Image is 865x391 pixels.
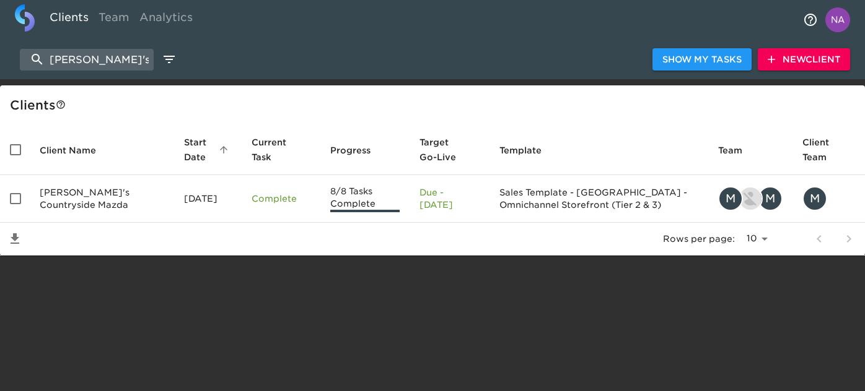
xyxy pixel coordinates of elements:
[20,49,154,71] input: search
[718,143,758,158] span: Team
[419,135,463,165] span: Calculated based on the start date and the duration of all Tasks contained in this Hub.
[56,100,66,110] svg: This is a list of all of your clients and clients shared with you
[740,230,772,248] select: rows per page
[796,5,825,35] button: notifications
[94,4,134,35] a: Team
[802,135,855,165] span: Client Team
[490,175,708,223] td: Sales Template - [GEOGRAPHIC_DATA] - Omnichannel Storefront (Tier 2 & 3)
[758,186,783,211] div: M
[252,192,311,205] p: Complete
[159,49,180,70] button: edit
[174,175,242,223] td: [DATE]
[15,4,35,32] img: logo
[252,135,311,165] span: Current Task
[419,186,480,211] p: Due - [DATE]
[252,135,295,165] span: This is the next Task in this Hub that should be completed
[718,186,743,211] div: M
[802,186,855,211] div: mn@napletonmail.com
[718,186,783,211] div: mike.crothers@roadster.com, austin@roadster.com, michael.sung@roadster.com
[330,143,387,158] span: Progress
[739,187,762,210] img: austin@roadster.com
[419,135,480,165] span: Target Go-Live
[662,52,742,67] span: Show My Tasks
[758,48,850,71] button: NewClient
[184,135,232,165] span: Start Date
[825,7,850,32] img: Profile
[802,186,827,211] div: M
[320,175,410,223] td: 8/8 Tasks Complete
[10,95,860,115] div: Client s
[663,233,735,245] p: Rows per page:
[30,175,174,223] td: [PERSON_NAME]'s Countryside Mazda
[45,4,94,35] a: Clients
[134,4,198,35] a: Analytics
[40,143,112,158] span: Client Name
[652,48,752,71] button: Show My Tasks
[499,143,558,158] span: Template
[768,52,840,67] span: New Client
